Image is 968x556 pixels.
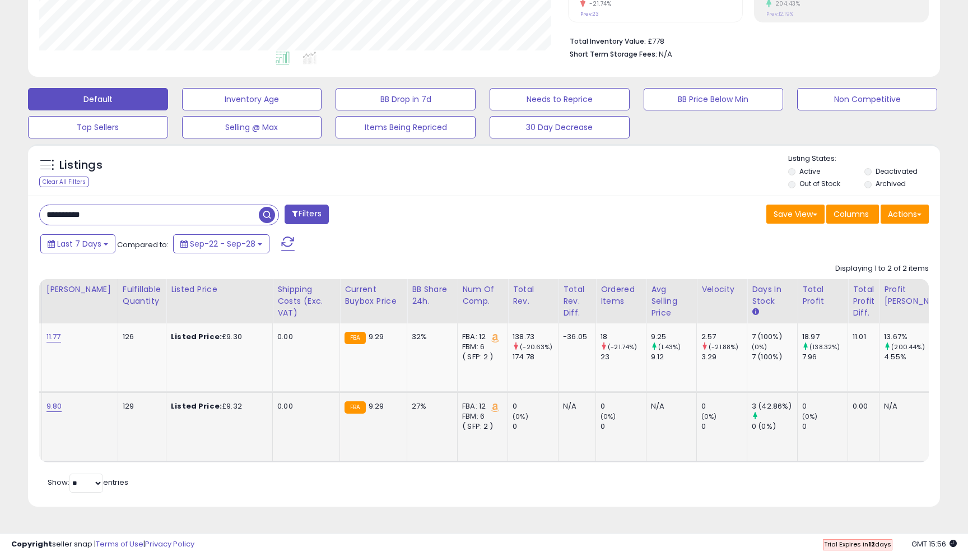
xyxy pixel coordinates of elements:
div: 0 [701,401,747,411]
p: Listing States: [788,154,939,164]
button: Actions [881,205,929,224]
div: [PERSON_NAME] [46,284,113,295]
button: Non Competitive [797,88,937,110]
a: Privacy Policy [145,539,194,549]
small: (200.44%) [891,342,924,351]
div: seller snap | | [11,539,194,550]
div: 0 [601,421,646,432]
div: 18.97 [802,332,848,342]
small: (-21.74%) [608,342,637,351]
div: 7 (100%) [752,352,797,362]
button: Sep-22 - Sep-28 [173,234,269,253]
div: FBM: 6 [462,342,499,352]
div: Current Buybox Price [345,284,402,307]
div: Avg Selling Price [651,284,692,319]
span: Trial Expires in days [824,540,891,549]
span: Sep-22 - Sep-28 [190,238,255,249]
div: 23 [601,352,646,362]
div: 0 [701,421,747,432]
label: Deactivated [876,166,918,176]
span: 2025-10-6 15:56 GMT [911,539,957,549]
div: BB Share 24h. [412,284,453,307]
div: 13.67% [884,332,955,342]
div: FBA: 12 [462,332,499,342]
div: Shipping Costs (Exc. VAT) [277,284,335,319]
span: Columns [834,208,869,220]
small: (0%) [701,412,717,421]
small: Prev: 23 [580,11,599,17]
div: FBM: 6 [462,411,499,421]
small: FBA [345,332,365,344]
div: N/A [651,401,688,411]
div: 138.73 [513,332,558,342]
button: Default [28,88,168,110]
div: ( SFP: 2 ) [462,421,499,432]
div: 0 [802,401,848,411]
small: (0%) [601,412,616,421]
div: 7.96 [802,352,848,362]
a: Terms of Use [96,539,143,549]
div: N/A [884,401,947,411]
div: Num of Comp. [462,284,503,307]
div: Listed Price [171,284,268,295]
small: (0%) [802,412,818,421]
div: Days In Stock [752,284,793,307]
div: Total Profit Diff. [853,284,874,319]
div: 0.00 [853,401,871,411]
span: Compared to: [117,239,169,250]
div: 9.25 [651,332,696,342]
span: Show: entries [48,477,128,488]
b: 12 [868,540,875,549]
small: (138.32%) [809,342,840,351]
div: 32% [412,332,449,342]
button: Items Being Repriced [336,116,476,138]
span: N/A [659,49,672,59]
button: BB Price Below Min [644,88,784,110]
li: £778 [570,34,920,47]
div: Displaying 1 to 2 of 2 items [835,263,929,274]
div: 0.00 [277,332,331,342]
button: Filters [285,205,328,224]
a: 9.80 [46,401,62,412]
div: N/A [563,401,587,411]
div: 9.12 [651,352,696,362]
button: Needs to Reprice [490,88,630,110]
div: 0 [513,421,558,432]
button: Save View [766,205,825,224]
div: 4.55% [884,352,955,362]
b: Short Term Storage Fees: [570,49,657,59]
div: 18 [601,332,646,342]
button: BB Drop in 7d [336,88,476,110]
div: Ordered Items [601,284,641,307]
button: Last 7 Days [40,234,115,253]
a: 11.77 [46,331,61,342]
div: 126 [123,332,157,342]
div: Total Rev. [513,284,553,307]
small: (1.43%) [658,342,681,351]
label: Out of Stock [799,179,840,188]
small: (0%) [752,342,767,351]
b: Total Inventory Value: [570,36,646,46]
button: Inventory Age [182,88,322,110]
small: FBA [345,401,365,414]
div: 3 (42.86%) [752,401,797,411]
small: Prev: 12.19% [766,11,793,17]
div: Total Profit [802,284,843,307]
b: Listed Price: [171,401,222,411]
small: (-21.88%) [709,342,738,351]
label: Active [799,166,820,176]
small: (0%) [513,412,528,421]
small: Days In Stock. [752,307,758,317]
button: Selling @ Max [182,116,322,138]
div: Velocity [701,284,742,295]
button: 30 Day Decrease [490,116,630,138]
div: 0 (0%) [752,421,797,432]
div: Clear All Filters [39,177,89,187]
div: 3.29 [701,352,747,362]
span: 9.29 [369,331,384,342]
span: 9.29 [369,401,384,411]
span: Last 7 Days [57,238,101,249]
strong: Copyright [11,539,52,549]
button: Columns [826,205,879,224]
div: 27% [412,401,449,411]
